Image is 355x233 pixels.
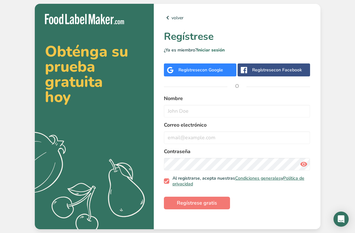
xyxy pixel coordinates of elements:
div: Open Intercom Messenger [333,212,349,227]
input: John Doe [164,105,310,117]
span: con Facebook [274,67,302,73]
span: O [227,77,246,96]
label: Contraseña [164,148,310,155]
span: con Google [200,67,223,73]
label: Nombre [164,95,310,102]
div: Regístrese [252,67,302,73]
p: ¿Ya es miembro? [164,47,310,53]
span: Regístrese gratis [177,199,217,207]
h1: Regístrese [164,29,310,44]
a: Iniciar sesión [197,47,225,53]
a: Política de privacidad [172,175,304,187]
img: Food Label Maker [45,14,124,24]
label: Correo electrónico [164,121,310,129]
a: volver [164,14,310,21]
span: Al registrarse, acepta nuestras y [169,176,308,187]
h2: Obténga su prueba gratuita hoy [45,44,144,105]
a: Condiciones generales [235,175,281,181]
input: email@example.com [164,131,310,144]
button: Regístrese gratis [164,197,230,209]
div: Regístrese [178,67,223,73]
